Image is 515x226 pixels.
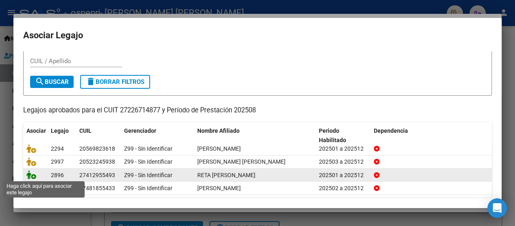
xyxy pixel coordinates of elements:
span: ZALAZAR LAUTARO GABRIEL [197,158,286,165]
span: BRIONGOS SOFIA VALENTINA [197,185,241,191]
datatable-header-cell: Gerenciador [121,122,194,149]
div: 20523245938 [79,157,115,167]
div: 20569823618 [79,144,115,154]
button: Buscar [30,76,74,88]
mat-icon: search [35,77,45,86]
span: CUIL [79,127,92,134]
mat-icon: delete [86,77,96,86]
span: Dependencia [374,127,408,134]
span: Z99 - Sin Identificar [124,185,172,191]
span: Z99 - Sin Identificar [124,145,172,152]
div: Open Intercom Messenger [487,198,507,218]
span: 2294 [51,145,64,152]
span: FUENTES MARTINEZ IKER [197,145,241,152]
span: Asociar [26,127,46,134]
div: 202501 a 202512 [319,144,367,154]
div: 202502 a 202512 [319,184,367,193]
div: 27481855433 [79,184,115,193]
span: Legajo [51,127,69,134]
span: Z99 - Sin Identificar [124,158,172,165]
div: 27412955493 [79,171,115,180]
p: Legajos aprobados para el CUIT 27226714877 y Período de Prestación 202508 [23,105,492,116]
datatable-header-cell: Nombre Afiliado [194,122,316,149]
div: 202503 a 202512 [319,157,367,167]
span: Gerenciador [124,127,156,134]
button: Borrar Filtros [80,75,150,89]
span: Borrar Filtros [86,78,144,86]
div: 4 registros [23,198,492,218]
span: Periodo Habilitado [319,127,346,143]
div: 202501 a 202512 [319,171,367,180]
span: Nombre Afiliado [197,127,240,134]
datatable-header-cell: Dependencia [371,122,492,149]
span: RETA BRISA MILAGRO [197,172,255,178]
datatable-header-cell: CUIL [76,122,121,149]
datatable-header-cell: Legajo [48,122,76,149]
span: 2997 [51,158,64,165]
span: 2896 [51,172,64,178]
span: 2917 [51,185,64,191]
span: Buscar [35,78,69,86]
datatable-header-cell: Asociar [23,122,48,149]
span: Z99 - Sin Identificar [124,172,172,178]
h2: Asociar Legajo [23,28,492,43]
datatable-header-cell: Periodo Habilitado [316,122,371,149]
